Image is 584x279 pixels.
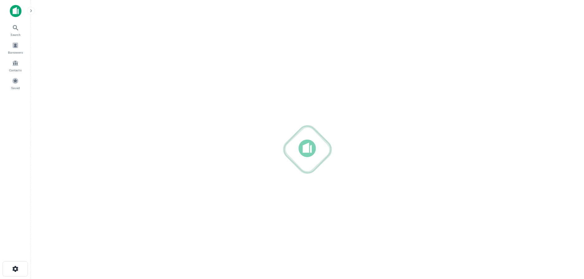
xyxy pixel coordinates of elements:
img: capitalize-icon.png [10,5,21,17]
a: Search [2,22,29,38]
a: Contacts [2,57,29,74]
a: Borrowers [2,40,29,56]
span: Search [10,32,21,37]
iframe: Chat Widget [553,230,584,259]
span: Saved [11,85,20,90]
span: Borrowers [8,50,23,55]
span: Contacts [9,68,21,73]
a: Saved [2,75,29,92]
